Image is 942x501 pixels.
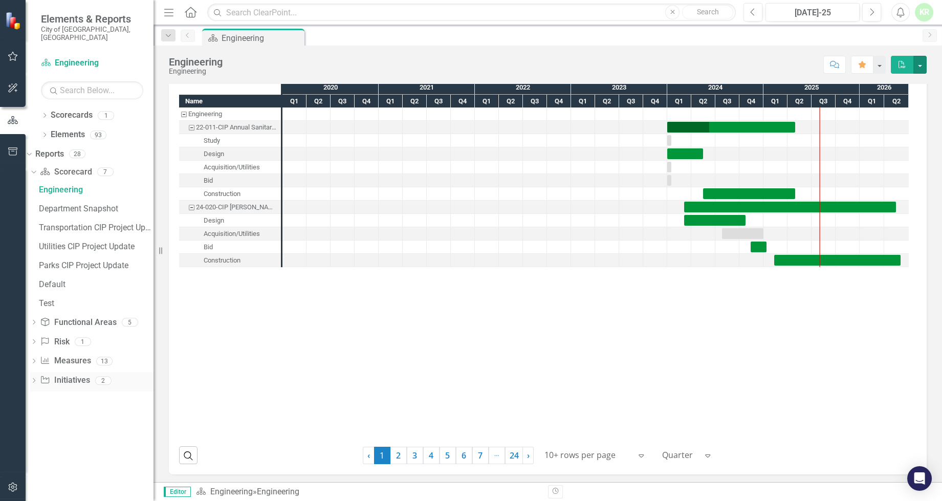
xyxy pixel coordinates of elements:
[204,187,240,201] div: Construction
[787,95,812,108] div: Q2
[331,95,355,108] div: Q3
[390,447,407,464] a: 2
[179,134,281,147] div: Study
[179,174,281,187] div: Task: Start date: 2024-01-01 End date: 2024-01-01
[763,95,787,108] div: Q1
[697,8,719,16] span: Search
[774,255,901,266] div: Task: Start date: 2025-02-10 End date: 2026-06-01
[179,201,281,214] div: Task: Start date: 2024-03-04 End date: 2026-05-15
[169,56,223,68] div: Engineering
[499,95,523,108] div: Q2
[179,147,281,161] div: Design
[204,174,213,187] div: Bid
[96,357,113,365] div: 13
[179,214,281,227] div: Design
[860,81,909,94] div: 2026
[36,182,154,198] a: Engineering
[667,95,691,108] div: Q1
[571,95,595,108] div: Q1
[407,447,423,464] a: 3
[179,227,281,241] div: Acquisition/Utilities
[571,81,667,94] div: 2023
[456,447,472,464] a: 6
[4,11,24,30] img: ClearPoint Strategy
[722,228,763,239] div: Task: Start date: 2024-07-26 End date: 2024-12-31
[765,3,860,21] button: [DATE]-25
[763,81,860,94] div: 2025
[667,135,671,146] div: Task: Start date: 2024-01-01 End date: 2024-01-01
[907,466,932,491] div: Open Intercom Messenger
[667,148,703,159] div: Task: Start date: 2024-01-01 End date: 2024-05-15
[684,202,896,212] div: Task: Start date: 2024-03-04 End date: 2026-05-15
[40,375,90,386] a: Initiatives
[36,238,154,255] a: Utilities CIP Project Update
[179,121,281,134] div: Task: Start date: 2024-01-01 End date: 2025-04-30
[836,95,860,108] div: Q4
[179,161,281,174] div: Task: Start date: 2024-01-01 End date: 2024-01-01
[667,122,795,133] div: Task: Start date: 2024-01-01 End date: 2025-04-30
[703,188,795,199] div: Task: Start date: 2024-05-15 End date: 2025-04-30
[427,95,451,108] div: Q3
[179,174,281,187] div: Bid
[40,355,91,367] a: Measures
[196,121,278,134] div: 22-011-CIP Annual Sanitary Sewer Maintenance Program 2024
[40,166,92,178] a: Scorecard
[40,317,116,329] a: Functional Areas
[643,95,667,108] div: Q4
[204,161,260,174] div: Acquisition/Utilities
[169,68,223,75] div: Engineering
[39,280,154,289] div: Default
[36,220,154,236] a: Transportation CIP Project Update
[179,187,281,201] div: Construction
[35,148,64,160] a: Reports
[403,95,427,108] div: Q2
[98,111,114,120] div: 1
[204,241,213,254] div: Bid
[179,227,281,241] div: Task: Start date: 2024-07-26 End date: 2024-12-31
[222,32,302,45] div: Engineering
[595,95,619,108] div: Q2
[179,147,281,161] div: Task: Start date: 2024-01-01 End date: 2024-05-15
[36,257,154,274] a: Parks CIP Project Update
[204,227,260,241] div: Acquisition/Utilities
[667,162,671,172] div: Task: Start date: 2024-01-01 End date: 2024-01-01
[75,337,91,346] div: 1
[40,336,69,348] a: Risk
[739,95,763,108] div: Q4
[179,187,281,201] div: Task: Start date: 2024-05-15 End date: 2025-04-30
[472,447,489,464] a: 7
[751,242,766,252] div: Task: Start date: 2024-11-13 End date: 2025-01-13
[179,107,281,121] div: Task: Engineering Start date: 2020-01-01 End date: 2020-01-02
[39,242,154,251] div: Utilities CIP Project Update
[374,447,390,464] span: 1
[667,175,671,186] div: Task: Start date: 2024-01-01 End date: 2024-01-01
[505,447,523,464] a: 24
[769,7,856,19] div: [DATE]-25
[207,4,736,21] input: Search ClearPoint...
[367,450,370,461] span: ‹
[90,130,106,139] div: 93
[51,129,85,141] a: Elements
[282,81,379,94] div: 2020
[97,168,114,177] div: 7
[179,161,281,174] div: Acquisition/Utilities
[523,95,547,108] div: Q3
[204,254,240,267] div: Construction
[257,487,299,496] div: Engineering
[306,95,331,108] div: Q2
[196,486,540,498] div: »
[69,150,85,159] div: 28
[95,376,112,385] div: 2
[884,95,909,108] div: Q2
[36,201,154,217] a: Department Snapshot
[41,25,143,42] small: City of [GEOGRAPHIC_DATA], [GEOGRAPHIC_DATA]
[204,147,224,161] div: Design
[355,95,379,108] div: Q4
[440,447,456,464] a: 5
[164,487,191,497] span: Editor
[179,201,281,214] div: 24-020-CIP Avery-Muirfield and U.S.33 WB Ramps/Dublin Methodist Lane Signal Improvements
[915,3,933,21] button: KR
[682,5,733,19] button: Search
[204,134,220,147] div: Study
